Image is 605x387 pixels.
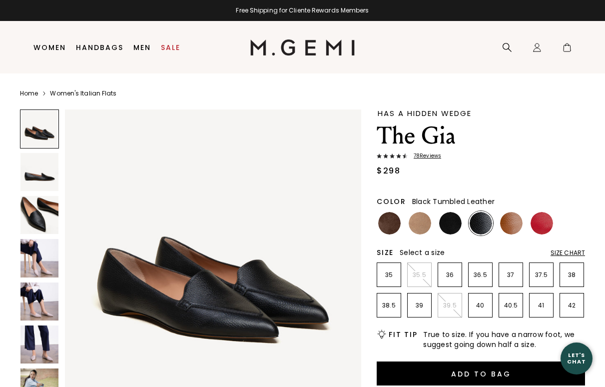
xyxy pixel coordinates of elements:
[469,271,492,279] p: 36.5
[560,301,584,309] p: 42
[412,196,495,206] span: Black Tumbled Leather
[439,212,462,234] img: Black Suede
[377,271,401,279] p: 35
[377,301,401,309] p: 38.5
[161,43,180,51] a: Sale
[499,271,523,279] p: 37
[377,153,585,161] a: 78Reviews
[133,43,151,51] a: Men
[409,212,431,234] img: Biscuit Suede
[530,271,553,279] p: 37.5
[20,325,58,363] img: The Gia
[423,329,585,349] span: True to size. If you have a narrow foot, we suggest going down half a size.
[389,330,417,338] h2: Fit Tip
[20,282,58,320] img: The Gia
[438,271,462,279] p: 36
[560,271,584,279] p: 38
[499,301,523,309] p: 40.5
[470,212,492,234] img: Black Tumbled Leather
[20,239,58,277] img: The Gia
[377,197,406,205] h2: Color
[408,271,431,279] p: 35.5
[250,39,355,55] img: M.Gemi
[76,43,123,51] a: Handbags
[20,196,58,234] img: The Gia
[530,301,553,309] p: 41
[551,249,585,257] div: Size Chart
[377,165,400,177] div: $298
[378,212,401,234] img: Chocolate Suede
[50,89,116,97] a: Women's Italian Flats
[378,109,585,117] div: Has a hidden wedge
[33,43,66,51] a: Women
[20,89,38,97] a: Home
[408,301,431,309] p: 39
[500,212,523,234] img: Tan Tumbled Leather
[561,352,593,364] div: Let's Chat
[438,301,462,309] p: 39.5
[531,212,553,234] img: Sunset Red Tumbled Leather
[408,153,441,159] span: 78 Review s
[20,153,58,191] img: The Gia
[400,247,445,257] span: Select a size
[469,301,492,309] p: 40
[377,361,585,385] button: Add to Bag
[377,122,585,150] h1: The Gia
[377,248,394,256] h2: Size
